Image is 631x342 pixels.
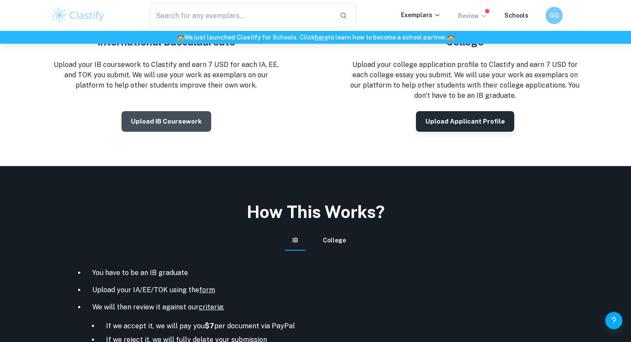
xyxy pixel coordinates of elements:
li: We will then review it against our [85,299,580,316]
li: Upload your IA/EE/TOK using the [85,281,580,299]
a: form [199,286,215,294]
h6: We just launched Clastify for Schools. Click to learn how to become a school partner. [2,33,629,42]
button: Upload IB coursework [121,111,211,132]
a: Upload IB coursework [121,117,211,125]
span: 🏫 [447,34,455,41]
h6: GG [549,11,559,20]
a: criteria: [199,303,224,311]
p: Exemplars [401,10,441,20]
img: Clastify logo [51,7,106,24]
a: here [315,34,328,41]
p: Review [458,11,487,21]
span: 🏫 [177,34,184,41]
a: Schools [504,12,528,19]
a: Upload Applicant Profile [416,117,514,125]
button: IB [285,230,306,251]
li: If we accept it, we will pay you per document via PayPal [99,319,580,333]
li: You have to be an IB graduate [85,264,580,281]
button: Upload Applicant Profile [416,111,514,132]
b: $7 [205,322,214,330]
button: Help and Feedback [605,312,622,329]
p: Upload your college application profile to Clastify and earn 7 USD for each college essay you sub... [350,60,580,101]
button: College [323,230,346,251]
p: Upload your IB coursework to Clastify and earn 7 USD for each IA, EE, and TOK you submit. We will... [51,60,281,91]
h2: How This Works? [51,200,580,223]
input: Search for any exemplars... [150,3,333,27]
button: GG [546,7,563,24]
